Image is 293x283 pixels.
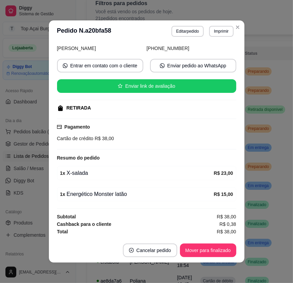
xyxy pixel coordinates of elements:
button: Imprimir [209,26,233,37]
button: whats-appEnviar pedido ao WhatsApp [150,59,236,72]
strong: Resumo do pedido [57,155,100,161]
span: [PERSON_NAME] [57,46,96,51]
span: R$ 38,00 [93,136,114,141]
strong: Total [57,229,68,234]
span: R$ 0,38 [219,220,236,228]
strong: R$ 15,00 [214,192,233,197]
strong: R$ 23,00 [214,170,233,176]
strong: 1 x [60,170,66,176]
button: starEnviar link de avaliação [57,79,236,93]
button: Close [232,22,243,33]
span: credit-card [57,124,62,129]
strong: Subtotal [57,214,76,219]
span: R$ 38,00 [217,228,236,235]
button: Mover para finalizado [180,244,236,257]
strong: Cashback para o cliente [57,221,111,227]
div: Energético Monster latão [60,190,214,198]
strong: 1 x [60,192,66,197]
span: Cartão de crédito [57,136,93,141]
span: star [118,84,123,88]
strong: Pagamento [65,124,90,130]
button: whats-appEntrar em contato com o cliente [57,59,143,72]
span: [PHONE_NUMBER] [147,46,189,51]
button: Editarpedido [171,26,204,37]
span: close-circle [129,248,134,253]
div: X-salada [60,169,214,177]
div: RETIRADA [67,104,91,112]
h3: Pedido N. a20bfa58 [57,26,111,37]
button: close-circleCancelar pedido [123,244,177,257]
span: whats-app [63,63,68,68]
span: R$ 38,00 [217,213,236,220]
span: whats-app [160,63,165,68]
